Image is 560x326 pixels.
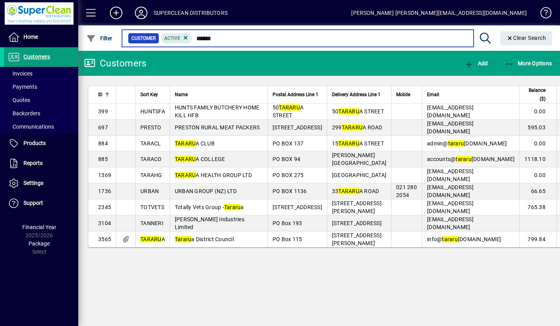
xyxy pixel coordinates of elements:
[98,90,111,99] div: ID
[279,104,300,111] em: TARARU
[175,124,260,131] span: PRESTON RURAL MEAT PACKERS
[86,35,113,41] span: Filter
[140,172,162,178] span: TARAHG
[23,180,43,186] span: Settings
[23,160,43,166] span: Reports
[396,184,417,198] span: 021 280 2054
[332,140,384,147] span: 15 A STREET
[500,31,553,45] button: Clear
[427,156,515,162] span: accounts@ [DOMAIN_NAME]
[140,156,162,162] span: TARACO
[98,188,111,194] span: 1736
[22,224,56,230] span: Financial Year
[332,152,386,166] span: [PERSON_NAME][GEOGRAPHIC_DATA]
[519,104,556,120] td: 0.00
[519,231,556,247] td: 799.84
[535,2,550,27] a: Knowledge Base
[519,136,556,151] td: 0.00
[396,90,417,99] div: Mobile
[273,156,300,162] span: PO BOX 94
[524,86,553,103] div: Balance ($)
[506,35,546,41] span: Clear Search
[332,108,384,115] span: 50 A STREET
[464,60,488,66] span: Add
[504,60,552,66] span: More Options
[4,193,78,213] a: Support
[332,188,379,194] span: 33 A ROAD
[23,34,38,40] span: Home
[84,31,115,45] button: Filter
[4,80,78,93] a: Payments
[29,240,50,247] span: Package
[503,56,554,70] button: More Options
[4,134,78,153] a: Products
[140,140,161,147] span: TARACL
[175,104,260,118] span: HUNTS FAMILY BUTCHERY HOME KILL HFB
[332,232,382,246] span: [STREET_ADDRESS][PERSON_NAME]
[154,7,228,19] div: SUPERCLEAN DISTRIBUTORS
[8,70,32,77] span: Invoices
[273,104,303,118] span: 50 A STREET
[351,7,527,19] div: [PERSON_NAME] [PERSON_NAME][EMAIL_ADDRESS][DOMAIN_NAME]
[338,108,359,115] em: TARARU
[140,236,162,242] em: TARARU
[273,90,318,99] span: Postal Address Line 1
[175,204,244,210] span: Totally Vets Group - a
[338,140,359,147] em: TARARU
[273,188,307,194] span: PO BOX 1136
[519,120,556,136] td: 595.03
[23,200,43,206] span: Support
[519,183,556,199] td: 66.65
[175,90,263,99] div: Name
[140,220,163,226] span: TANNERI
[273,236,302,242] span: PO Box 115
[98,236,111,242] span: 3565
[332,172,386,178] span: [GEOGRAPHIC_DATA]
[332,200,382,214] span: [STREET_ADDRESS][PERSON_NAME]
[175,156,225,162] span: A COLLEGE
[427,216,474,230] span: [EMAIL_ADDRESS][DOMAIN_NAME]
[8,110,40,116] span: Backorders
[273,220,302,226] span: PO Box 193
[8,124,54,130] span: Communications
[456,156,472,162] em: tararu
[175,90,188,99] span: Name
[273,172,304,178] span: PO BOX 275
[448,140,464,147] em: tararu
[427,90,515,99] div: Email
[140,236,165,242] span: A
[427,104,474,118] span: [EMAIL_ADDRESS][DOMAIN_NAME]
[140,108,165,115] span: HUNTSFA
[427,236,501,242] span: info@ [DOMAIN_NAME]
[4,67,78,80] a: Invoices
[519,151,556,167] td: 1118.10
[140,188,159,194] span: URBAN
[98,124,108,131] span: 697
[131,34,156,42] span: Customer
[98,140,108,147] span: 884
[427,168,474,182] span: [EMAIL_ADDRESS][DOMAIN_NAME]
[427,90,439,99] span: Email
[175,188,237,194] span: URBAN GROUP (NZ) LTD
[524,86,546,103] span: Balance ($)
[427,200,474,214] span: [EMAIL_ADDRESS][DOMAIN_NAME]
[175,216,244,230] span: [PERSON_NAME] Industries Limited
[4,27,78,47] a: Home
[4,120,78,133] a: Communications
[23,54,50,60] span: Customers
[161,33,192,43] mat-chip: Activation Status: Active
[442,236,458,242] em: tararu
[4,174,78,193] a: Settings
[519,199,556,215] td: 765.38
[175,172,252,178] span: A HEALTH GROUP LTD
[273,124,322,131] span: [STREET_ADDRESS]
[175,156,196,162] em: TARARU
[129,6,154,20] button: Profile
[84,57,146,70] div: Customers
[140,90,158,99] span: Sort Key
[8,97,30,103] span: Quotes
[427,140,507,147] span: admin@ [DOMAIN_NAME]
[98,156,108,162] span: 885
[332,124,382,131] span: 299 A ROAD
[23,140,46,146] span: Products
